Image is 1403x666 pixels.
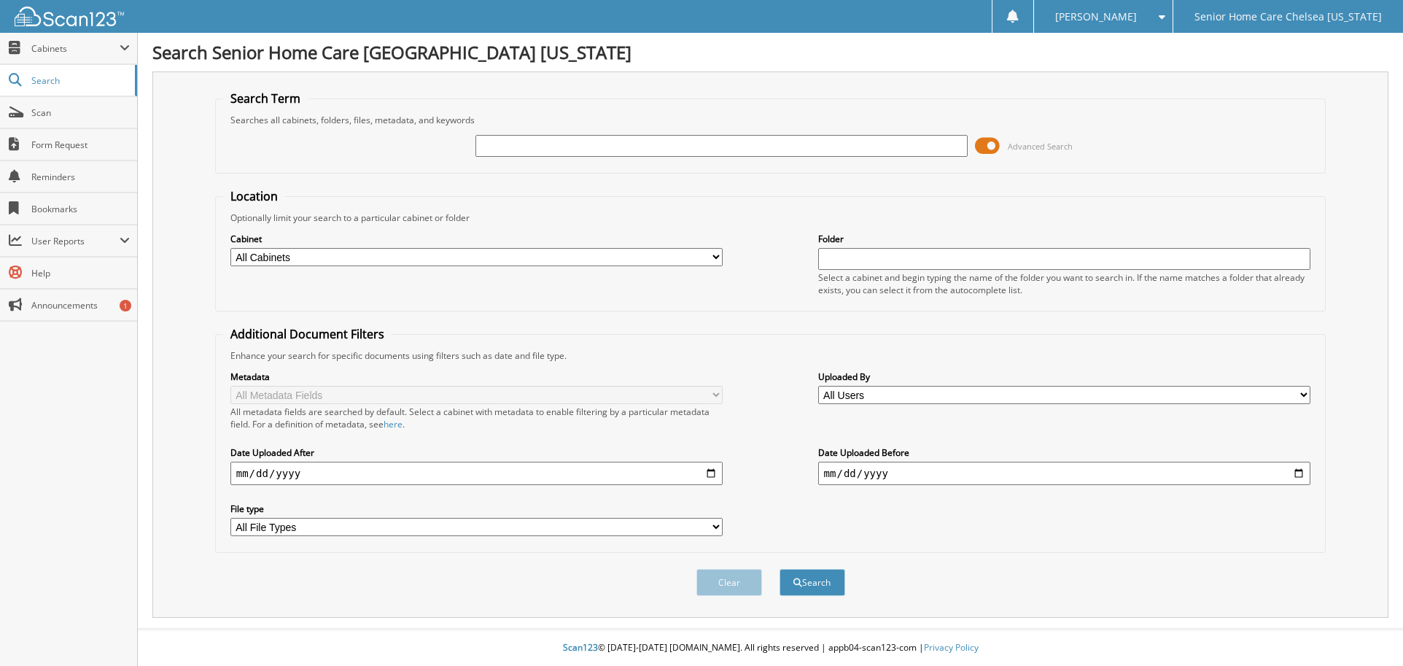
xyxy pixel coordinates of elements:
span: Scan [31,107,130,119]
span: [PERSON_NAME] [1055,12,1137,21]
a: here [384,418,403,430]
legend: Location [223,188,285,204]
img: scan123-logo-white.svg [15,7,124,26]
span: Senior Home Care Chelsea [US_STATE] [1194,12,1382,21]
label: Uploaded By [818,371,1311,383]
label: Date Uploaded Before [818,446,1311,459]
span: Help [31,267,130,279]
div: Searches all cabinets, folders, files, metadata, and keywords [223,114,1318,126]
label: Date Uploaded After [230,446,723,459]
span: Form Request [31,139,130,151]
span: User Reports [31,235,120,247]
span: Scan123 [563,641,598,654]
div: All metadata fields are searched by default. Select a cabinet with metadata to enable filtering b... [230,406,723,430]
div: © [DATE]-[DATE] [DOMAIN_NAME]. All rights reserved | appb04-scan123-com | [138,630,1403,666]
a: Privacy Policy [924,641,979,654]
h1: Search Senior Home Care [GEOGRAPHIC_DATA] [US_STATE] [152,40,1388,64]
legend: Search Term [223,90,308,107]
input: end [818,462,1311,485]
span: Reminders [31,171,130,183]
div: Enhance your search for specific documents using filters such as date and file type. [223,349,1318,362]
legend: Additional Document Filters [223,326,392,342]
label: Metadata [230,371,723,383]
div: Optionally limit your search to a particular cabinet or folder [223,212,1318,224]
label: Cabinet [230,233,723,245]
span: Bookmarks [31,203,130,215]
label: File type [230,503,723,515]
input: start [230,462,723,485]
button: Search [780,569,845,596]
div: Select a cabinet and begin typing the name of the folder you want to search in. If the name match... [818,271,1311,296]
span: Announcements [31,299,130,311]
span: Advanced Search [1008,141,1073,152]
span: Search [31,74,128,87]
label: Folder [818,233,1311,245]
button: Clear [696,569,762,596]
span: Cabinets [31,42,120,55]
div: 1 [120,300,131,311]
